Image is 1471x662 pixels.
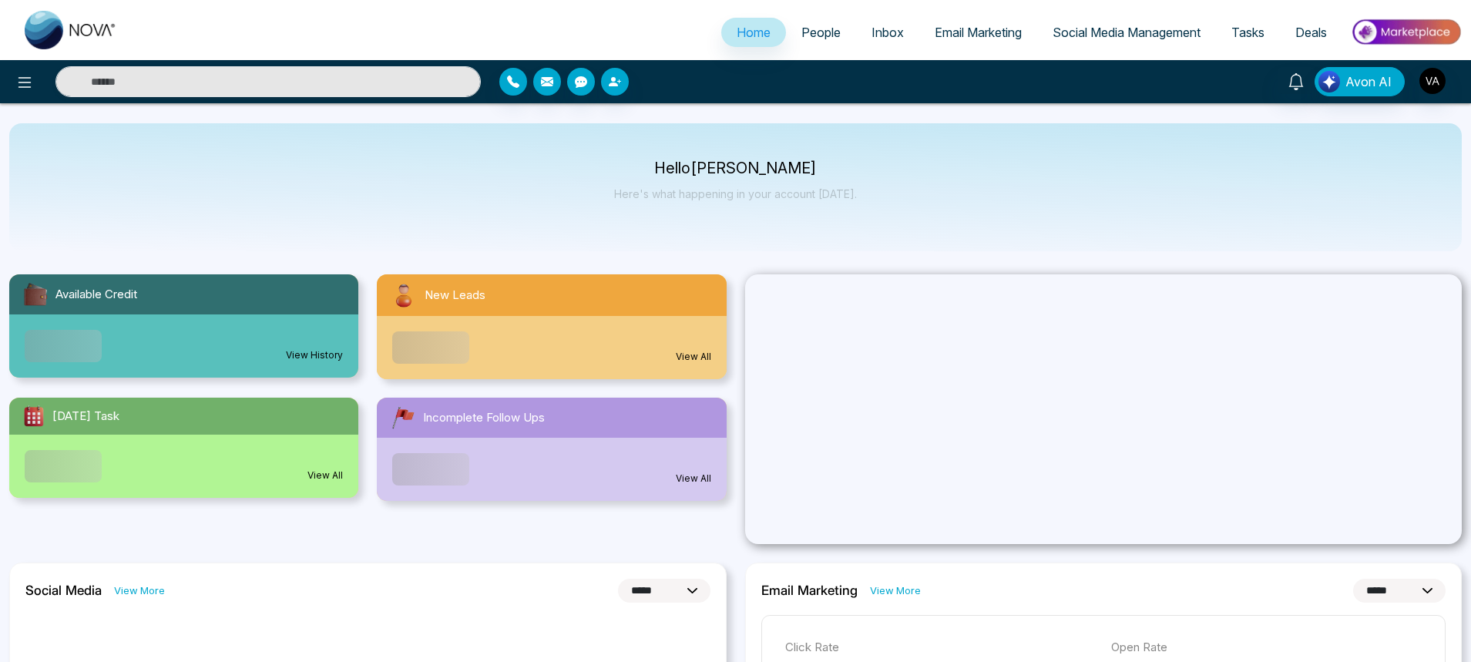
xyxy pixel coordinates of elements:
[423,409,545,427] span: Incomplete Follow Ups
[785,639,1096,657] p: Click Rate
[614,162,857,175] p: Hello [PERSON_NAME]
[389,281,418,310] img: newLeads.svg
[872,25,904,40] span: Inbox
[1350,15,1462,49] img: Market-place.gif
[368,398,735,501] a: Incomplete Follow UpsView All
[1231,25,1264,40] span: Tasks
[676,350,711,364] a: View All
[1295,25,1327,40] span: Deals
[55,286,137,304] span: Available Credit
[25,11,117,49] img: Nova CRM Logo
[1419,68,1446,94] img: User Avatar
[856,18,919,47] a: Inbox
[1280,18,1342,47] a: Deals
[114,583,165,598] a: View More
[52,408,119,425] span: [DATE] Task
[425,287,485,304] span: New Leads
[22,281,49,308] img: availableCredit.svg
[389,404,417,432] img: followUps.svg
[1037,18,1216,47] a: Social Media Management
[1318,71,1340,92] img: Lead Flow
[1315,67,1405,96] button: Avon AI
[935,25,1022,40] span: Email Marketing
[1053,25,1201,40] span: Social Media Management
[286,348,343,362] a: View History
[786,18,856,47] a: People
[721,18,786,47] a: Home
[307,469,343,482] a: View All
[1345,72,1392,91] span: Avon AI
[737,25,771,40] span: Home
[368,274,735,379] a: New LeadsView All
[614,187,857,200] p: Here's what happening in your account [DATE].
[25,583,102,598] h2: Social Media
[676,472,711,486] a: View All
[22,404,46,428] img: todayTask.svg
[919,18,1037,47] a: Email Marketing
[870,583,921,598] a: View More
[1111,639,1422,657] p: Open Rate
[761,583,858,598] h2: Email Marketing
[801,25,841,40] span: People
[1216,18,1280,47] a: Tasks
